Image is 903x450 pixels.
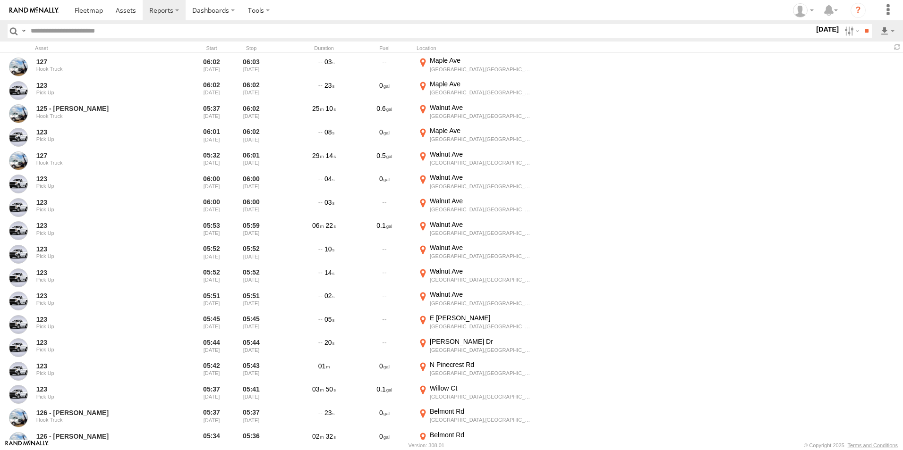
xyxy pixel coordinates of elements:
div: [GEOGRAPHIC_DATA],[GEOGRAPHIC_DATA] [430,113,533,119]
label: Click to View Event Location [417,407,535,429]
label: Click to View Event Location [417,267,535,289]
label: Click to View Event Location [417,80,535,101]
div: Entered prior to selected date range [194,314,230,335]
label: Click to View Event Location [417,173,535,195]
span: 01 [318,362,330,370]
div: Entered prior to selected date range [194,103,230,125]
label: Click to View Event Location [417,243,535,265]
div: Hook Truck [36,113,166,119]
div: Ed Pruneda [790,3,817,17]
a: 123 [36,338,166,347]
a: 123 [36,128,166,136]
span: 32 [326,433,336,440]
div: Walnut Ave [430,173,533,182]
div: 0.1 [356,220,413,242]
div: Walnut Ave [430,243,533,252]
div: Hook Truck [36,417,166,423]
div: 05:43 [DATE] [233,360,269,382]
div: Pick Up [36,324,166,329]
div: 05:41 [DATE] [233,384,269,406]
a: 123 [36,221,166,230]
label: Export results as... [879,24,895,38]
span: 22 [326,222,336,229]
div: Pick Up [36,230,166,236]
img: rand-logo.svg [9,7,59,14]
div: Entered prior to selected date range [194,337,230,359]
div: 05:51 [DATE] [233,290,269,312]
div: Pick Up [36,347,166,352]
div: Pick Up [36,394,166,400]
label: Click to View Event Location [417,56,535,78]
label: Search Query [20,24,27,38]
div: Pick Up [36,370,166,376]
div: Entered prior to selected date range [194,360,230,382]
div: Entered prior to selected date range [194,243,230,265]
span: 03 [324,58,334,66]
a: 123 [36,385,166,393]
div: 0 [356,407,413,429]
div: Entered prior to selected date range [194,407,230,429]
label: Search Filter Options [841,24,861,38]
div: Walnut Ave [430,290,533,299]
div: Maple Ave [430,80,533,88]
span: 25 [312,105,324,112]
div: Pick Up [36,183,166,189]
span: 23 [324,82,334,89]
div: E [PERSON_NAME] [430,314,533,322]
a: 127 [36,151,166,160]
span: 10 [326,105,336,112]
div: [GEOGRAPHIC_DATA],[GEOGRAPHIC_DATA] [430,89,533,96]
div: [GEOGRAPHIC_DATA],[GEOGRAPHIC_DATA] [430,230,533,236]
div: Pick Up [36,253,166,259]
div: Walnut Ave [430,220,533,229]
div: Entered prior to selected date range [194,290,230,312]
a: 123 [36,268,166,277]
div: 05:52 [DATE] [233,243,269,265]
div: Version: 308.01 [409,442,444,448]
div: 06:02 [DATE] [233,80,269,101]
span: 14 [326,152,336,159]
div: Entered prior to selected date range [194,197,230,218]
div: [GEOGRAPHIC_DATA],[GEOGRAPHIC_DATA] [430,136,533,142]
div: Walnut Ave [430,267,533,275]
div: Entered prior to selected date range [194,220,230,242]
span: 06 [312,222,324,229]
div: [GEOGRAPHIC_DATA],[GEOGRAPHIC_DATA] [430,417,533,423]
label: Click to View Event Location [417,150,535,172]
span: 14 [324,269,334,276]
div: Entered prior to selected date range [194,173,230,195]
div: Entered prior to selected date range [194,267,230,289]
div: Entered prior to selected date range [194,80,230,101]
a: Visit our Website [5,441,49,450]
div: [GEOGRAPHIC_DATA],[GEOGRAPHIC_DATA] [430,347,533,353]
div: Pick Up [36,300,166,306]
a: Terms and Conditions [848,442,898,448]
span: 29 [312,152,324,159]
div: [GEOGRAPHIC_DATA],[GEOGRAPHIC_DATA] [430,393,533,400]
i: ? [851,3,866,18]
div: 06:03 [DATE] [233,56,269,78]
a: 123 [36,292,166,300]
div: Hook Truck [36,160,166,166]
div: 06:00 [DATE] [233,197,269,218]
span: 20 [324,339,334,346]
a: 123 [36,81,166,90]
label: Click to View Event Location [417,197,535,218]
div: [GEOGRAPHIC_DATA],[GEOGRAPHIC_DATA] [430,370,533,376]
div: [GEOGRAPHIC_DATA],[GEOGRAPHIC_DATA] [430,66,533,73]
a: 125 - [PERSON_NAME] [36,104,166,113]
div: Belmont Rd [430,407,533,416]
div: Walnut Ave [430,150,533,158]
div: 05:59 [DATE] [233,220,269,242]
div: © Copyright 2025 - [804,442,898,448]
label: Click to View Event Location [417,103,535,125]
span: 03 [324,199,334,206]
a: 127 [36,58,166,66]
label: Click to View Event Location [417,337,535,359]
div: Belmont Rd [430,431,533,439]
label: Click to View Event Location [417,360,535,382]
span: 50 [326,385,336,393]
span: 08 [324,128,334,136]
a: 126 - [PERSON_NAME] [36,432,166,441]
span: 04 [324,175,334,183]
